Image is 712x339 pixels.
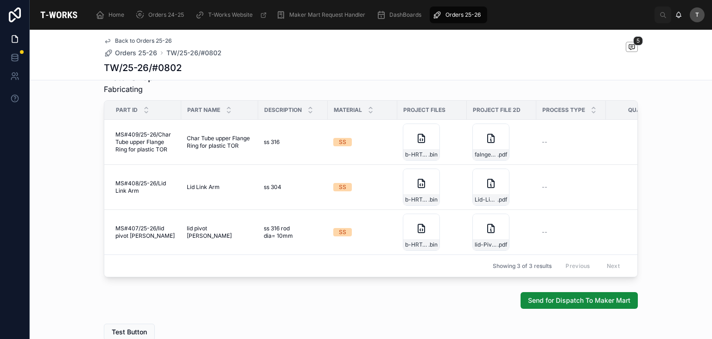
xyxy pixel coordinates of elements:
[187,183,220,191] span: Lid Link Arm
[88,5,655,25] div: scrollable content
[611,183,670,191] span: 2
[542,183,547,191] span: --
[497,241,507,248] span: .pdf
[611,228,670,236] span: 3
[493,262,552,270] span: Showing 3 of 3 results
[104,37,172,45] a: Back to Orders 25-26
[93,7,131,23] a: Home
[428,196,438,203] span: .bin
[405,196,428,203] span: b-HRT_V2.x_Lid-link-arm
[430,7,487,23] a: Orders 25-26
[445,11,481,19] span: Orders 25-26
[542,228,547,236] span: --
[497,196,507,203] span: .pdf
[389,11,421,19] span: DashBoards
[528,296,630,305] span: Send for Dispatch To Maker Mart
[339,138,346,146] div: SS
[521,292,638,309] button: Send for Dispatch To Maker Mart
[264,138,280,146] span: ss 316
[192,7,272,23] a: T-Works Website
[273,7,372,23] a: Maker Mart Request Handler
[208,11,253,19] span: T-Works Website
[104,61,182,74] h1: TW/25-26/#0802
[626,42,638,53] button: 5
[497,151,507,158] span: .pdf
[289,11,365,19] span: Maker Mart Request Handler
[403,106,445,114] span: Project Files
[611,138,670,146] span: 1
[148,11,184,19] span: Orders 24-25
[633,36,643,46] span: 5
[339,183,346,191] div: SS
[166,48,222,58] a: TW/25-26/#0802
[628,106,658,114] span: Quantity
[339,228,346,236] div: SS
[104,84,153,95] span: Fabricating
[264,225,320,240] span: ss 316 rod dia= 10mm
[475,241,497,248] span: lid-Pivot-Rod
[187,225,253,240] span: lid pivot [PERSON_NAME]
[112,327,147,337] span: Test Button
[542,106,585,114] span: Process Type
[115,131,176,153] span: MS#409/25-26/Char Tube upper Flange Ring for plastic TOR
[405,151,428,158] span: b-HRT_V2.x_Char-tube-upper-flange-ring-for-Plastic-TOR
[695,11,699,19] span: T
[116,106,138,114] span: Part ID
[115,225,176,240] span: MS#407/25-26/lid pivot [PERSON_NAME]
[264,183,281,191] span: ss 304
[115,48,157,58] span: Orders 25-26
[115,37,172,45] span: Back to Orders 25-26
[133,7,191,23] a: Orders 24-25
[374,7,428,23] a: DashBoards
[108,11,124,19] span: Home
[428,241,438,248] span: .bin
[334,106,362,114] span: Material
[475,196,497,203] span: Lid-Link-Arm
[542,138,547,146] span: --
[104,48,157,58] a: Orders 25-26
[473,106,521,114] span: Project File 2D
[37,7,81,22] img: App logo
[187,135,253,150] span: Char Tube upper Flange Ring for plastic TOR
[428,151,438,158] span: .bin
[264,106,302,114] span: Description
[187,106,220,114] span: Part Name
[475,151,497,158] span: falnge-ring-for-plastic-Tor
[405,241,428,248] span: b-HRT_V2.x_Lid-pivot-rod
[115,180,176,195] span: MS#408/25-26/Lid Link Arm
